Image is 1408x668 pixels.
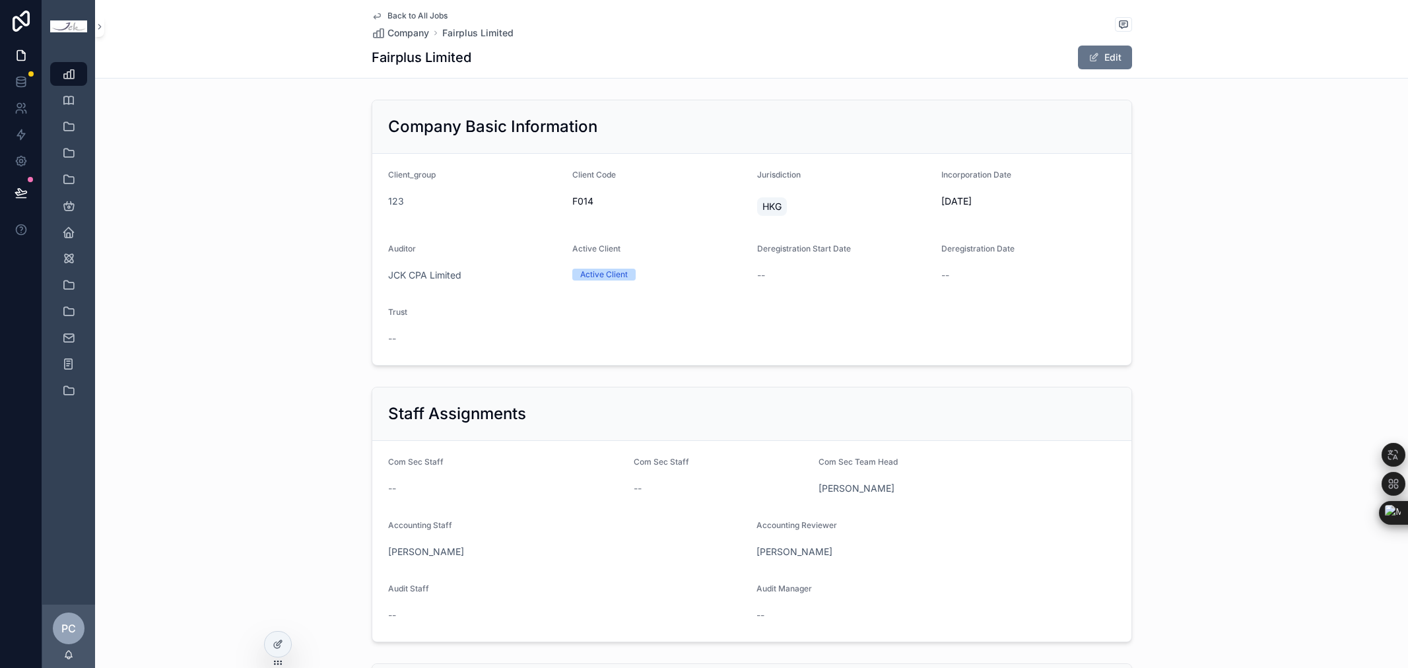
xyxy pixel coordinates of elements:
[756,609,764,622] span: --
[42,53,95,420] div: scrollable content
[388,170,436,180] span: Client_group
[580,269,628,281] div: Active Client
[757,170,801,180] span: Jurisdiction
[756,545,832,558] a: [PERSON_NAME]
[388,609,396,622] span: --
[819,457,898,467] span: Com Sec Team Head
[442,26,514,40] a: Fairplus Limited
[572,170,616,180] span: Client Code
[941,170,1011,180] span: Incorporation Date
[61,620,76,636] span: PC
[372,48,471,67] h1: Fairplus Limited
[388,307,407,317] span: Trust
[819,482,894,495] a: [PERSON_NAME]
[388,244,416,253] span: Auditor
[388,520,452,530] span: Accounting Staff
[388,332,396,345] span: --
[757,244,851,253] span: Deregistration Start Date
[388,403,526,424] h2: Staff Assignments
[387,11,448,21] span: Back to All Jobs
[756,584,812,593] span: Audit Manager
[941,269,949,282] span: --
[388,116,597,137] h2: Company Basic Information
[388,545,464,558] a: [PERSON_NAME]
[634,482,642,495] span: --
[1078,46,1132,69] button: Edit
[372,26,429,40] a: Company
[388,482,396,495] span: --
[388,195,404,208] a: 123
[372,11,448,21] a: Back to All Jobs
[387,26,429,40] span: Company
[388,269,461,282] a: JCK CPA Limited
[634,457,689,467] span: Com Sec Staff
[757,269,765,282] span: --
[388,584,429,593] span: Audit Staff
[572,244,620,253] span: Active Client
[572,195,747,208] span: F014
[388,457,444,467] span: Com Sec Staff
[762,200,782,213] span: HKG
[941,195,1116,208] span: [DATE]
[756,520,837,530] span: Accounting Reviewer
[50,20,87,33] img: App logo
[941,244,1015,253] span: Deregistration Date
